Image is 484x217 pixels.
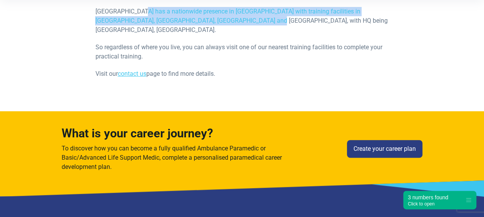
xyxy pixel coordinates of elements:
a: contact us [117,70,146,77]
p: Visit our page to find more details. [95,69,389,78]
a: Create your career plan [347,140,422,158]
span: To discover how you can become a fully qualified Ambulance Paramedic or Basic/Advanced Life Suppo... [62,145,282,170]
h4: What is your career journey? [62,127,288,141]
p: [GEOGRAPHIC_DATA] has a nationwide presence in [GEOGRAPHIC_DATA] with training facilities in [GEO... [95,7,389,35]
p: So regardless of where you live, you can always visit one of our nearest training facilities to c... [95,43,389,61]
